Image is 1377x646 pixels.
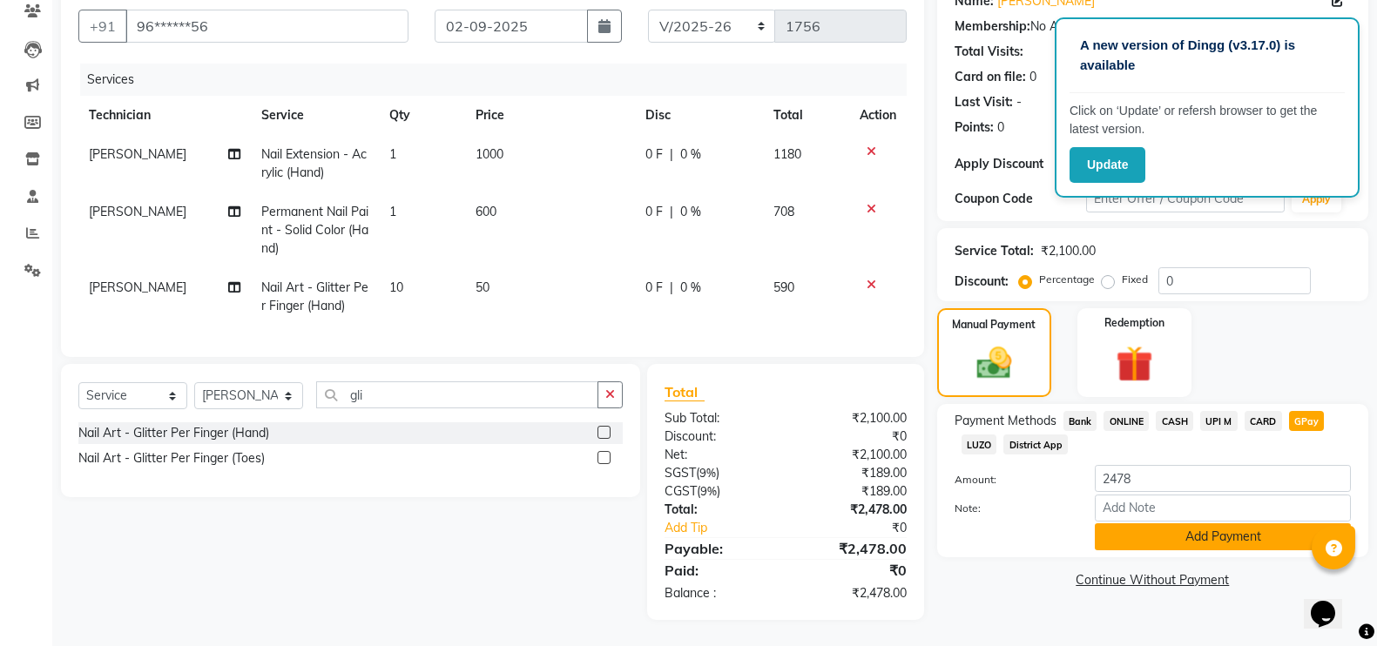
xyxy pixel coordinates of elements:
span: CASH [1156,411,1193,431]
div: Card on file: [955,68,1026,86]
span: 0 F [645,279,663,297]
div: ₹2,100.00 [786,446,920,464]
span: Permanent Nail Paint - Solid Color (Hand) [261,204,368,256]
span: | [670,279,673,297]
div: - [1016,93,1022,111]
div: ₹2,478.00 [786,538,920,559]
img: _gift.svg [1104,341,1164,387]
span: CGST [665,483,697,499]
div: ₹2,478.00 [786,584,920,602]
span: 1000 [476,146,503,162]
div: ₹0 [786,560,920,581]
div: 0 [997,118,1004,137]
div: 0 [1029,68,1036,86]
span: 590 [773,279,794,295]
a: Add Tip [651,519,807,537]
th: Price [465,96,635,135]
span: [PERSON_NAME] [89,204,186,219]
div: ( ) [651,464,786,482]
span: | [670,203,673,221]
span: [PERSON_NAME] [89,279,186,295]
iframe: chat widget [1304,576,1360,629]
div: Sub Total: [651,409,786,427]
input: Add Note [1095,495,1351,522]
div: No Active Membership [955,17,1351,36]
span: 0 % [680,279,701,297]
span: 50 [476,279,489,295]
div: Balance : [651,584,786,602]
span: Nail Extension - Acrylic (Hand) [261,146,367,180]
div: Service Total: [955,242,1034,260]
span: 0 % [680,145,701,164]
span: GPay [1289,411,1325,431]
span: ONLINE [1104,411,1149,431]
div: Payable: [651,538,786,559]
span: SGST [665,465,696,481]
div: ₹2,478.00 [786,501,920,519]
input: Enter Offer / Coupon Code [1086,185,1285,212]
span: 0 F [645,203,663,221]
div: Last Visit: [955,93,1013,111]
div: Paid: [651,560,786,581]
div: Services [80,64,920,96]
div: Nail Art - Glitter Per Finger (Toes) [78,449,265,468]
div: ₹0 [786,427,920,446]
button: Apply [1292,186,1341,212]
div: ₹189.00 [786,482,920,501]
span: District App [1003,434,1068,454]
th: Disc [635,96,763,135]
span: Total [665,383,705,401]
div: Net: [651,446,786,464]
span: 9% [700,484,717,498]
label: Redemption [1104,315,1164,331]
span: 9% [699,466,716,480]
label: Fixed [1122,272,1148,287]
div: Total: [651,501,786,519]
div: Coupon Code [955,190,1087,208]
div: ₹2,100.00 [786,409,920,427]
span: 600 [476,204,496,219]
p: A new version of Dingg (v3.17.0) is available [1080,36,1334,75]
th: Technician [78,96,251,135]
div: Apply Discount [955,155,1087,173]
div: Discount: [651,427,786,446]
span: 0 F [645,145,663,164]
span: 10 [389,279,403,295]
div: Points: [955,118,994,137]
span: 708 [773,204,794,219]
div: Discount: [955,273,1009,291]
label: Percentage [1039,272,1095,287]
div: ₹2,100.00 [1041,242,1096,260]
div: Total Visits: [955,43,1023,61]
div: ₹189.00 [786,464,920,482]
span: CARD [1245,411,1282,431]
div: Nail Art - Glitter Per Finger (Hand) [78,424,269,442]
button: +91 [78,10,127,43]
label: Note: [942,501,1083,516]
th: Total [763,96,849,135]
span: Payment Methods [955,412,1056,430]
div: Membership: [955,17,1030,36]
div: ( ) [651,482,786,501]
img: _cash.svg [966,343,1023,383]
label: Manual Payment [952,317,1036,333]
span: Nail Art - Glitter Per Finger (Hand) [261,279,368,313]
button: Update [1070,147,1145,183]
span: LUZO [962,434,997,454]
span: [PERSON_NAME] [89,146,186,162]
span: 0 % [680,203,701,221]
span: Bank [1063,411,1097,431]
label: Amount: [942,472,1083,488]
input: Search or Scan [316,381,598,408]
span: 1 [389,146,396,162]
a: Continue Without Payment [941,571,1365,589]
div: ₹0 [808,519,920,537]
th: Qty [379,96,464,135]
span: | [670,145,673,164]
input: Amount [1095,465,1351,492]
th: Action [849,96,907,135]
span: 1180 [773,146,801,162]
button: Add Payment [1095,523,1351,550]
span: UPI M [1200,411,1238,431]
th: Service [251,96,379,135]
